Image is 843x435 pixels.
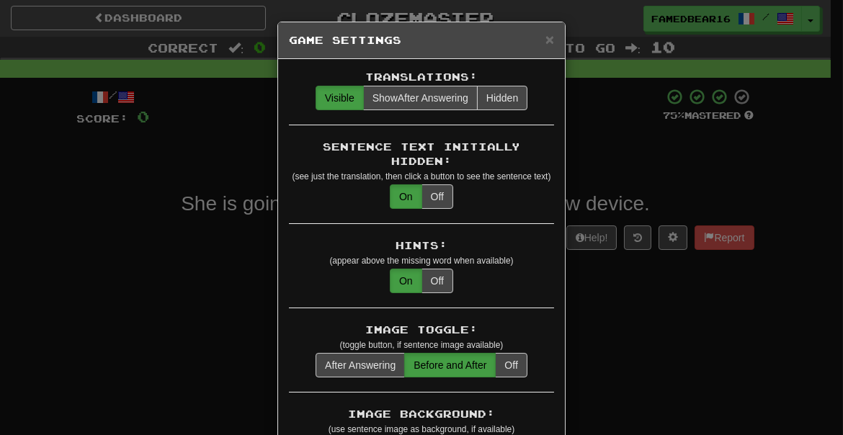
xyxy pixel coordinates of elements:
[289,407,554,421] div: Image Background:
[293,171,551,181] small: (see just the translation, then click a button to see the sentence text)
[289,140,554,169] div: Sentence Text Initially Hidden:
[390,269,422,293] button: On
[329,256,513,266] small: (appear above the missing word when available)
[477,86,527,110] button: Hidden
[289,70,554,84] div: Translations:
[545,31,554,48] span: ×
[316,86,364,110] button: Visible
[373,92,468,104] span: After Answering
[545,32,554,47] button: Close
[340,340,504,350] small: (toggle button, if sentence image available)
[316,353,527,377] div: translations
[329,424,514,434] small: (use sentence image as background, if available)
[363,86,478,110] button: ShowAfter Answering
[404,353,496,377] button: Before and After
[421,184,453,209] button: Off
[289,33,554,48] h5: Game Settings
[421,269,453,293] button: Off
[373,92,398,104] span: Show
[289,238,554,253] div: Hints:
[495,353,527,377] button: Off
[289,323,554,337] div: Image Toggle:
[390,184,422,209] button: On
[316,86,527,110] div: translations
[316,353,405,377] button: After Answering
